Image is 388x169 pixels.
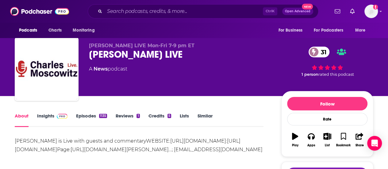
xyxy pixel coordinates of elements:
a: [URL][DOMAIN_NAME][PERSON_NAME]… [71,147,172,152]
img: User Profile [364,5,378,18]
a: Show notifications dropdown [332,6,343,17]
button: open menu [68,25,102,36]
span: Logged in as LBraverman [364,5,378,18]
a: Show notifications dropdown [348,6,357,17]
button: open menu [274,25,310,36]
div: Share [355,144,363,147]
img: Podchaser - Follow, Share and Rate Podcasts [10,6,69,17]
div: 31 1 personrated this podcast [281,43,373,81]
div: List [325,144,330,147]
a: News [94,66,108,72]
span: rated this podcast [318,72,354,77]
a: About [15,113,29,127]
span: For Business [278,26,302,35]
div: 5 [167,114,171,118]
input: Search podcasts, credits, & more... [105,6,263,16]
div: Play [292,144,298,147]
span: 31 [315,47,330,57]
div: A podcast [89,65,127,73]
a: Credits5 [148,113,171,127]
button: List [319,129,335,151]
span: Charts [48,26,62,35]
div: 1 [136,114,140,118]
a: [URL][DOMAIN_NAME] [170,138,226,144]
span: Monitoring [73,26,94,35]
img: Podchaser Pro [57,114,67,119]
a: Lists [180,113,189,127]
span: More [355,26,366,35]
span: For Podcasters [314,26,343,35]
span: Ctrl K [263,7,277,15]
a: Charts [44,25,65,36]
div: 1135 [99,114,107,118]
button: Apps [303,129,319,151]
a: Episodes1135 [76,113,107,127]
div: Rate [287,113,367,125]
span: 1 person [302,72,318,77]
div: Apps [307,144,315,147]
button: Show profile menu [364,5,378,18]
button: open menu [310,25,352,36]
button: Bookmark [335,129,351,151]
button: Share [352,129,367,151]
div: Open Intercom Messenger [367,136,382,151]
div: Bookmark [336,144,351,147]
button: Follow [287,97,367,110]
img: Charles Moscowitz LIVE [16,38,77,100]
a: 31 [309,47,330,57]
div: Search podcasts, credits, & more... [88,4,318,18]
span: Podcasts [19,26,37,35]
span: Open Advanced [285,10,310,13]
span: [PERSON_NAME] LIVE Mon-Fri 7-9 pm ET [89,43,194,48]
a: Reviews1 [116,113,140,127]
button: Open AdvancedNew [282,8,313,15]
button: Play [287,129,303,151]
button: open menu [15,25,45,36]
div: [PERSON_NAME] is Live with guests and commentaryWEBSITE: : Page: ; [EMAIL_ADDRESS][DOMAIN_NAME] [15,137,263,154]
svg: Add a profile image [373,5,378,10]
button: open menu [351,25,373,36]
a: InsightsPodchaser Pro [37,113,67,127]
a: Similar [198,113,213,127]
span: New [302,4,313,10]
